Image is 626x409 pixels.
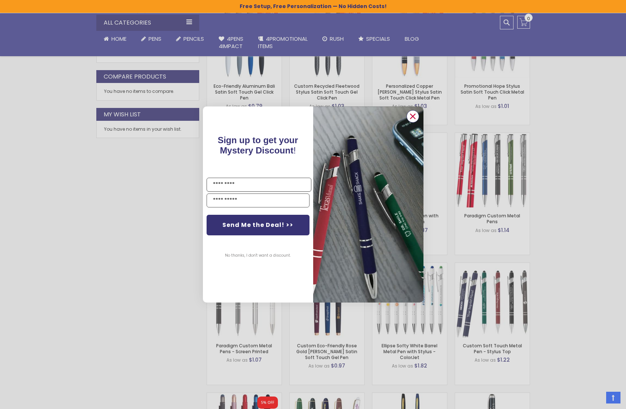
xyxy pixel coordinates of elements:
span: Sign up to get your Mystery Discount [218,135,298,155]
iframe: Google Customer Reviews [565,389,626,409]
button: Send Me the Deal! >> [207,215,310,235]
span: ! [218,135,298,155]
button: Close dialog [407,110,419,123]
button: No thanks, I don't want a discount. [221,246,294,265]
img: pop-up-image [313,106,423,302]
